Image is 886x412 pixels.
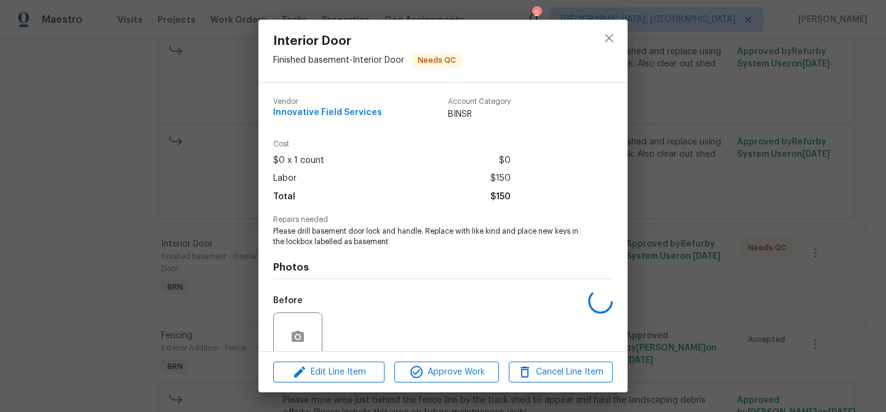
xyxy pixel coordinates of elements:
[490,170,511,188] span: $150
[594,23,624,53] button: close
[273,296,303,305] h5: Before
[273,34,462,48] span: Interior Door
[273,152,324,170] span: $0 x 1 count
[490,188,511,206] span: $150
[273,188,295,206] span: Total
[448,98,511,106] span: Account Category
[273,261,613,274] h4: Photos
[398,365,495,380] span: Approve Work
[273,226,579,247] span: Please drill basement door lock and handle. Replace with like kind and place new keys in the lock...
[499,152,511,170] span: $0
[394,362,498,383] button: Approve Work
[273,216,613,224] span: Repairs needed
[413,54,461,66] span: Needs QC
[513,365,609,380] span: Cancel Line Item
[273,362,385,383] button: Edit Line Item
[509,362,613,383] button: Cancel Line Item
[273,98,382,106] span: Vendor
[532,7,541,20] div: 2
[448,108,511,121] span: BINSR
[277,365,381,380] span: Edit Line Item
[273,56,404,65] span: Finished basement - Interior Door
[273,108,382,117] span: Innovative Field Services
[273,140,511,148] span: Cost
[273,170,297,188] span: Labor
